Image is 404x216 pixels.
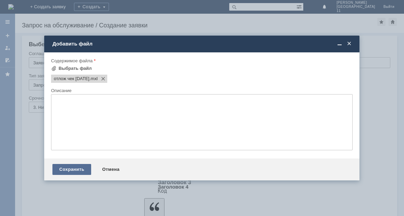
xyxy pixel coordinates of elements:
[51,59,351,63] div: Содержимое файла
[3,3,100,14] div: Просьба удалить отложенные чеки за [DATE]
[346,41,353,47] span: Закрыть
[51,88,351,93] div: Описание
[336,41,343,47] span: Свернуть (Ctrl + M)
[54,76,89,81] span: отлож чек 21.08.25.mxl
[89,76,98,81] span: отлож чек 21.08.25.mxl
[59,66,92,71] div: Выбрать файл
[52,41,353,47] div: Добавить файл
